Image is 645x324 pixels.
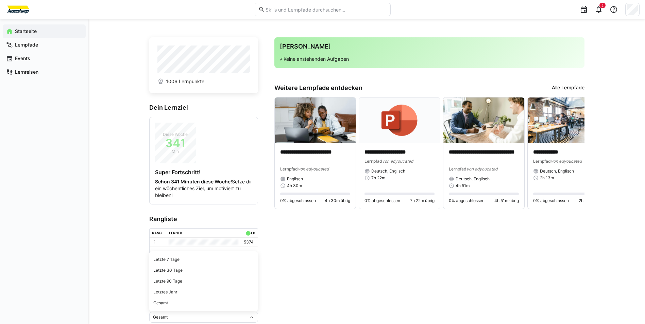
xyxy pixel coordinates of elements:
[149,104,258,111] h3: Dein Lernziel
[494,198,519,203] span: 4h 51m übrig
[152,231,162,235] div: Rang
[280,166,298,172] span: Lernpfad
[265,6,387,13] input: Skills und Lernpfade durchsuchen…
[280,43,579,50] h3: [PERSON_NAME]
[280,56,579,62] p: √ Keine anstehenden Aufgaben
[533,159,551,164] span: Lernpfad
[251,231,255,235] div: LP
[579,198,603,203] span: 2h 13m übrig
[166,78,204,85] span: 1006 Lernpunkte
[275,97,356,143] img: image
[153,257,254,262] div: Letzte 7 Tage
[410,198,435,203] span: 7h 22m übrig
[540,168,574,174] span: Deutsch, Englisch
[533,198,569,203] span: 0% abgeschlossen
[155,179,232,184] strong: Schon 341 Minuten diese Woche!
[364,198,400,203] span: 0% abgeschlossen
[169,231,182,235] div: Lerner
[456,176,490,182] span: Deutsch, Englisch
[371,168,405,174] span: Deutsch, Englisch
[287,183,302,188] span: 4h 30m
[280,198,316,203] span: 0% abgeschlossen
[364,159,382,164] span: Lernpfad
[528,97,609,143] img: image
[149,215,258,223] h3: Rangliste
[153,289,254,295] div: Letztes Jahr
[155,169,252,176] h4: Super Fortschritt!
[601,3,604,7] span: 2
[359,97,440,143] img: image
[153,278,254,284] div: Letzte 90 Tage
[153,314,168,320] span: Gesamt
[449,198,485,203] span: 0% abgeschlossen
[155,178,252,199] p: Setze dir ein wöchentliches Ziel, um motiviert zu bleiben!
[287,176,303,182] span: Englisch
[449,166,466,172] span: Lernpfad
[551,159,582,164] span: von edyoucated
[154,239,156,245] p: 1
[540,175,554,181] span: 2h 13m
[298,166,329,172] span: von edyoucated
[325,198,350,203] span: 4h 30m übrig
[371,175,385,181] span: 7h 22m
[382,159,413,164] span: von edyoucated
[244,239,254,245] p: 5374
[456,183,470,188] span: 4h 51m
[552,84,584,92] a: Alle Lernpfade
[466,166,497,172] span: von edyoucated
[274,84,362,92] h3: Weitere Lernpfade entdecken
[153,268,254,273] div: Letzte 30 Tage
[443,97,524,143] img: image
[153,300,254,306] div: Gesamt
